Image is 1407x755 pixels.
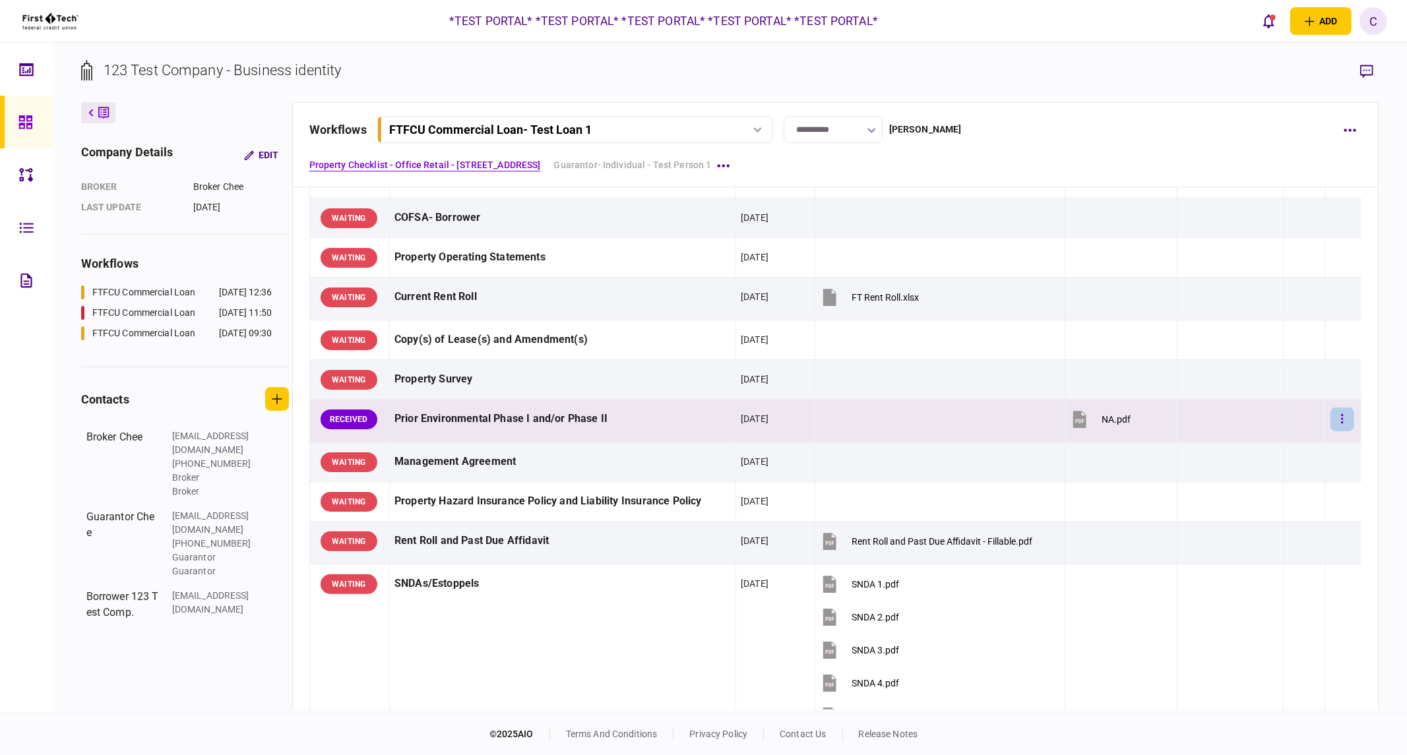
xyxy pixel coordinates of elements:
div: [DATE] [741,577,768,590]
div: [DATE] [741,455,768,468]
div: WAITING [321,492,377,512]
div: [PHONE_NUMBER] [172,537,258,551]
button: NA.pdf [1070,404,1131,434]
button: FTFCU Commercial Loan- Test Loan 1 [377,116,773,143]
div: WAITING [321,248,377,268]
div: SNDA 1.pdf [852,579,899,589]
div: FT Rent Roll.xlsx [852,292,919,303]
div: Guarantor [172,564,258,578]
div: SNDA 4.pdf [852,678,899,688]
div: Broker [172,471,258,485]
div: WAITING [321,208,377,228]
button: open notifications list [1255,7,1282,35]
button: Edit [234,143,289,167]
div: Broker Chee [86,429,159,498]
div: FTFCU Commercial Loan [92,306,196,320]
div: Broker Chee [193,180,289,194]
div: [DATE] [741,373,768,386]
div: [DATE] [741,290,768,303]
button: SNDA 2.pdf [820,602,899,632]
div: WAITING [321,287,377,307]
div: [DATE] 09:30 [219,326,272,340]
div: WAITING [321,370,377,390]
a: privacy policy [689,729,747,739]
div: Broker [81,180,180,194]
div: WAITING [321,330,377,350]
div: contacts [81,390,129,408]
div: [DATE] [741,534,768,547]
img: client company logo [21,5,80,38]
div: Guarantor [172,551,258,564]
div: [DATE] [741,495,768,508]
div: SNDA 2.pdf [852,612,899,622]
button: FT Rent Roll.xlsx [820,282,919,312]
div: Property Operating Statements [394,243,731,272]
div: Rent Roll and Past Due Affidavit - Fillable.pdf [852,536,1032,547]
div: [DATE] [741,412,768,425]
a: Property Checklist - Office Retail - [STREET_ADDRESS] [309,158,541,172]
a: FTFCU Commercial Loan[DATE] 11:50 [81,306,272,320]
button: SNDA 4.pdf [820,668,899,698]
div: last update [81,200,180,214]
a: FTFCU Commercial Loan[DATE] 09:30 [81,326,272,340]
div: [PHONE_NUMBER] [172,457,258,471]
div: COFSA- Borrower [394,203,731,233]
button: SNDA 1.pdf [820,569,899,599]
div: FTFCU Commercial Loan [92,326,196,340]
div: © 2025 AIO [489,727,550,741]
div: FTFCU Commercial Loan - Test Loan 1 [389,123,592,136]
div: [DATE] 12:36 [219,286,272,299]
button: SNDA 5.pdf [820,701,899,731]
div: [DATE] [741,333,768,346]
div: Management Agreement [394,447,731,477]
div: Prior Environmental Phase I and/or Phase II [394,404,731,434]
div: [EMAIL_ADDRESS][DOMAIN_NAME] [172,589,258,617]
div: workflows [309,121,367,138]
div: [DATE] [741,211,768,224]
div: RECEIVED [321,409,377,429]
button: open adding identity options [1290,7,1352,35]
div: [DATE] [193,200,289,214]
a: Guarantor- Individual - Test Person 1 [554,158,712,172]
div: [DATE] [741,251,768,264]
div: SNDA 3.pdf [852,645,899,655]
div: [PERSON_NAME] [889,123,962,136]
div: Current Rent Roll [394,282,731,312]
div: Property Survey [394,365,731,394]
div: NA.pdf [1102,414,1131,425]
button: Rent Roll and Past Due Affidavit - Fillable.pdf [820,526,1032,556]
div: [EMAIL_ADDRESS][DOMAIN_NAME] [172,429,258,457]
div: [DATE] 11:50 [219,306,272,320]
div: Copy(s) of Lease(s) and Amendment(s) [394,325,731,355]
button: C [1360,7,1387,35]
div: workflows [81,255,289,272]
a: FTFCU Commercial Loan[DATE] 12:36 [81,286,272,299]
div: Guarantor Chee [86,509,159,578]
button: SNDA 3.pdf [820,635,899,665]
div: company details [81,143,173,167]
div: Rent Roll and Past Due Affidavit [394,526,731,556]
div: SNDAs/Estoppels [394,569,731,599]
div: Broker [172,485,258,498]
div: Property Hazard Insurance Policy and Liability Insurance Policy [394,487,731,516]
a: terms and conditions [566,729,658,739]
div: FTFCU Commercial Loan [92,286,196,299]
div: WAITING [321,531,377,551]
div: Borrower 123 Test Comp. [86,589,159,620]
div: WAITING [321,452,377,472]
a: contact us [780,729,826,739]
div: 123 Test Company - Business identity [104,59,342,81]
a: release notes [859,729,918,739]
div: *TEST PORTAL* *TEST PORTAL* *TEST PORTAL* *TEST PORTAL* *TEST PORTAL* [449,13,878,30]
div: WAITING [321,574,377,594]
div: [EMAIL_ADDRESS][DOMAIN_NAME] [172,509,258,537]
